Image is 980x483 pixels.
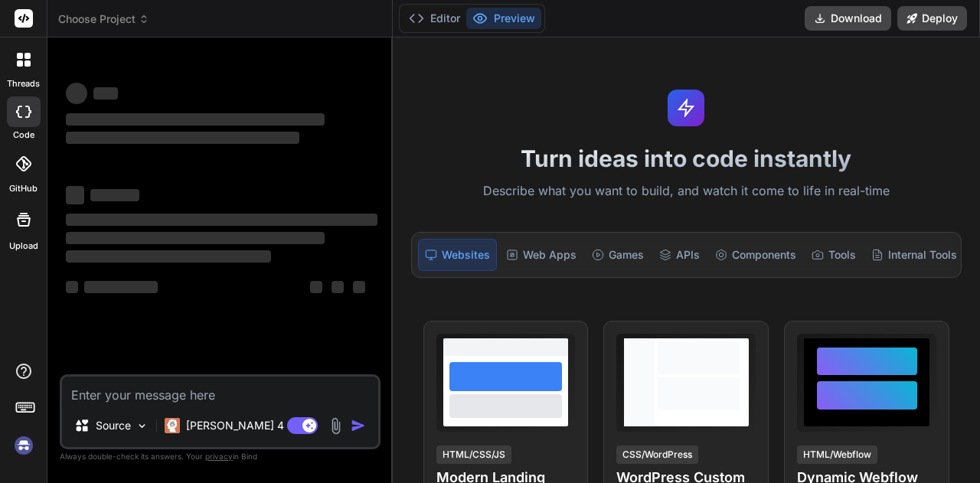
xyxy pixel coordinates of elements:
[402,145,971,172] h1: Turn ideas into code instantly
[310,281,322,293] span: ‌
[805,239,862,271] div: Tools
[805,6,891,31] button: Download
[466,8,541,29] button: Preview
[616,445,698,464] div: CSS/WordPress
[66,214,377,226] span: ‌
[402,181,971,201] p: Describe what you want to build, and watch it come to life in real-time
[897,6,967,31] button: Deploy
[797,445,877,464] div: HTML/Webflow
[9,240,38,253] label: Upload
[165,418,180,433] img: Claude 4 Sonnet
[418,239,497,271] div: Websites
[58,11,149,27] span: Choose Project
[96,418,131,433] p: Source
[66,113,325,126] span: ‌
[66,250,271,263] span: ‌
[653,239,706,271] div: APIs
[186,418,300,433] p: [PERSON_NAME] 4 S..
[136,419,149,432] img: Pick Models
[60,449,381,464] p: Always double-check its answers. Your in Bind
[93,87,118,100] span: ‌
[9,182,38,195] label: GitHub
[500,239,583,271] div: Web Apps
[66,132,299,144] span: ‌
[436,445,511,464] div: HTML/CSS/JS
[7,77,40,90] label: threads
[11,432,37,459] img: signin
[90,189,139,201] span: ‌
[709,239,802,271] div: Components
[66,186,84,204] span: ‌
[66,83,87,104] span: ‌
[84,281,158,293] span: ‌
[403,8,466,29] button: Editor
[66,281,78,293] span: ‌
[586,239,650,271] div: Games
[327,417,345,435] img: attachment
[332,281,344,293] span: ‌
[205,452,233,461] span: privacy
[353,281,365,293] span: ‌
[865,239,963,271] div: Internal Tools
[66,232,325,244] span: ‌
[13,129,34,142] label: code
[351,418,366,433] img: icon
